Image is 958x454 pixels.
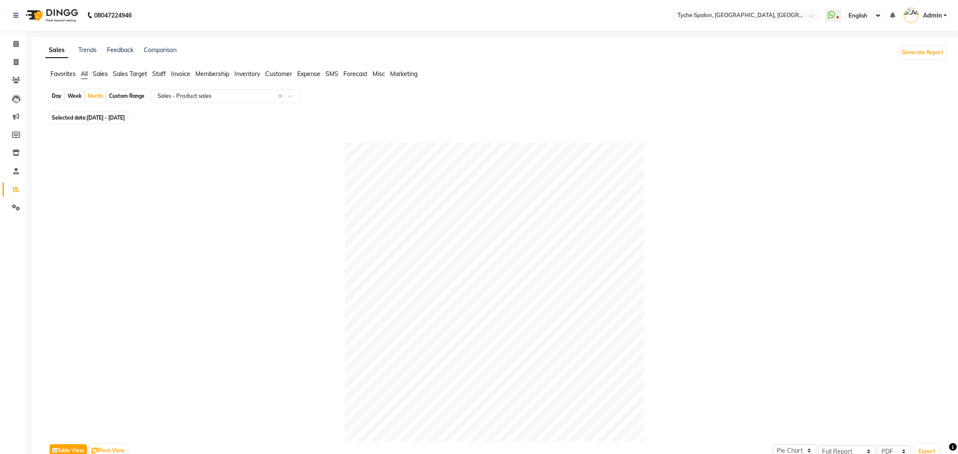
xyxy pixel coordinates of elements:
[92,448,98,454] img: pivot.png
[87,114,125,121] span: [DATE] - [DATE]
[45,43,68,58] a: Sales
[343,70,367,78] span: Forecast
[50,70,76,78] span: Favorites
[113,70,147,78] span: Sales Target
[325,70,338,78] span: SMS
[278,92,285,101] span: Clear all
[107,90,147,102] div: Custom Range
[904,8,919,23] img: Admin
[107,46,133,54] a: Feedback
[86,90,105,102] div: Month
[195,70,229,78] span: Membership
[923,11,942,20] span: Admin
[65,90,84,102] div: Week
[390,70,417,78] span: Marketing
[94,3,132,27] b: 08047224946
[297,70,320,78] span: Expense
[234,70,260,78] span: Inventory
[78,46,97,54] a: Trends
[373,70,385,78] span: Misc
[50,90,64,102] div: Day
[265,70,292,78] span: Customer
[81,70,88,78] span: All
[93,70,108,78] span: Sales
[22,3,80,27] img: logo
[50,112,127,123] span: Selected date:
[900,47,946,59] button: Generate Report
[144,46,177,54] a: Comparison
[171,70,190,78] span: Invoice
[152,70,166,78] span: Staff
